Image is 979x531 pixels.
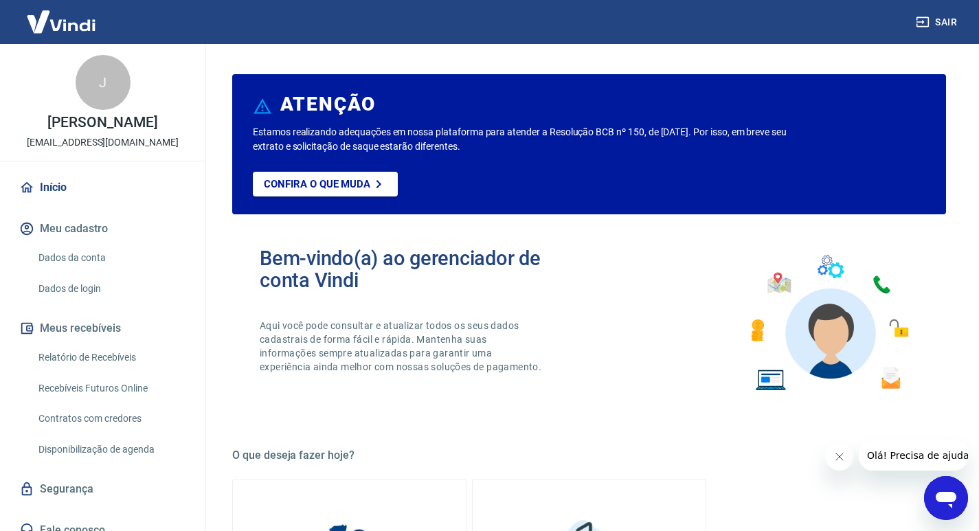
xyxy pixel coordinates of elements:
[280,98,376,111] h6: ATENÇÃO
[260,319,544,374] p: Aqui você pode consultar e atualizar todos os seus dados cadastrais de forma fácil e rápida. Mant...
[924,476,968,520] iframe: Botão para abrir a janela de mensagens
[264,178,370,190] p: Confira o que muda
[16,313,189,343] button: Meus recebíveis
[33,343,189,372] a: Relatório de Recebíveis
[16,214,189,244] button: Meu cadastro
[913,10,963,35] button: Sair
[739,247,919,399] img: Imagem de um avatar masculino com diversos icones exemplificando as funcionalidades do gerenciado...
[8,10,115,21] span: Olá! Precisa de ajuda?
[33,374,189,403] a: Recebíveis Futuros Online
[33,405,189,433] a: Contratos com credores
[232,449,946,462] h5: O que deseja fazer hoje?
[47,115,157,130] p: [PERSON_NAME]
[260,247,589,291] h2: Bem-vindo(a) ao gerenciador de conta Vindi
[16,474,189,504] a: Segurança
[33,275,189,303] a: Dados de login
[27,135,179,150] p: [EMAIL_ADDRESS][DOMAIN_NAME]
[33,244,189,272] a: Dados da conta
[16,172,189,203] a: Início
[76,55,131,110] div: J
[826,443,853,471] iframe: Fechar mensagem
[253,172,398,196] a: Confira o que muda
[16,1,106,43] img: Vindi
[33,436,189,464] a: Disponibilização de agenda
[859,440,968,471] iframe: Mensagem da empresa
[253,125,791,154] p: Estamos realizando adequações em nossa plataforma para atender a Resolução BCB nº 150, de [DATE]....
